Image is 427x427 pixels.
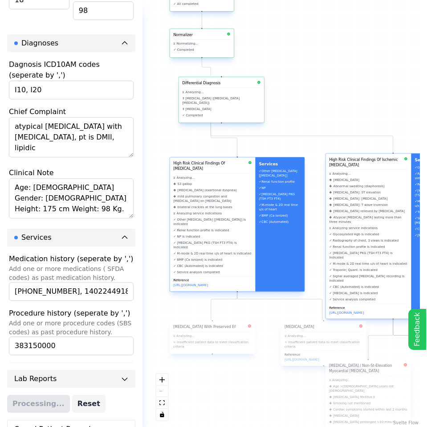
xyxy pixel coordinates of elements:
label: Clinical Note [9,168,54,177]
li: 🟇 Atypical [MEDICAL_DATA] lasting more than three minutes [329,215,407,224]
li: ✓ NP [259,186,301,190]
li: ✓ BMP (Ca ionized) [259,213,301,218]
li: 🟇 [MEDICAL_DATA] [329,178,407,182]
li: 🟇 [MEDICAL_DATA] prolonged >10 minutes [329,419,407,424]
input: ICD10AM codes [9,81,134,99]
button: fit view [156,397,168,409]
button: Processing... [7,395,70,413]
li: ✓ Signal averaged [MEDICAL_DATA] recording is indicated [329,274,407,283]
h4: [MEDICAL_DATA] With Preserved Ef [173,324,236,330]
h4: High Risk Clinical Findings Of [MEDICAL_DATA] [173,161,248,172]
li: ⧖ Normalizing... [173,41,230,46]
h4: High Risk Clinical Findings Of Ischemic [MEDICAL_DATA] [329,157,404,168]
li: 🟇 [MEDICAL_DATA] (exertional dyspnea) [173,188,252,192]
li: ☤ [MEDICAL_DATA] [182,107,260,111]
button: Reset [72,395,106,413]
h4: Normalizer [173,32,193,37]
span: Lab Reports [14,374,57,384]
button: Feedback [408,308,426,349]
li: 🟇 Cardiac symptoms started within last 2 months [329,407,407,411]
li: ✓ Glycosylated Hgb is indicated [329,232,407,237]
input: SFDA Registration codes [9,282,134,301]
g: Edge from 920ea1ee-5ccc-4feb-8322-5b65437cf17a-staging::9::high_risk_clinical_findings_of_heart_f... [211,278,237,320]
li: ⧖ Analyzing... [329,172,407,176]
li: ⧖ Analyzing... [329,378,407,382]
li: ✓ Service analysis completed [173,270,252,274]
li: ⧖ Analyzing service indications [329,226,407,230]
h4: [MEDICAL_DATA] [285,324,314,330]
li: 🟇 Abnormal sweating (diaphoresis) [329,184,407,189]
li: ✓ Completed [173,48,230,52]
h4: Differential Diagnosis [182,81,220,86]
li: 🟇 [MEDICAL_DATA]: [MEDICAL_DATA] [329,197,407,201]
li: ✓ All completed [173,1,230,6]
li: ⧖ Analyzing... [182,90,260,94]
li: ✓ M-mode & 2D real time u/s of heart is indicated [173,251,252,255]
h4: Reference [329,305,407,310]
li: ✓ Radiography of chest, 3 views is indicated [329,238,407,243]
li: ⤬ Insufficient patient data to meet classification criteria [285,340,363,349]
g: Edge from 920ea1ee-5ccc-4feb-8322-5b65437cf17a-staging::1::high_risk_clinical_findings_of_ischemi... [368,312,393,359]
button: Diagnoses [7,34,135,52]
li: 🟇 Smoking not mentioned [329,401,407,405]
li: 🟇 Age >[DEMOGRAPHIC_DATA] years old [DEMOGRAPHIC_DATA] [329,384,407,393]
li: ☤ [MEDICAL_DATA] ([MEDICAL_DATA] [MEDICAL_DATA]) [182,96,260,105]
div: Svelte Flow controls [156,374,168,420]
li: ✓ Renal function profile [259,180,301,184]
li: 🟇 mild pulmonary congestion and [MEDICAL_DATA] on [MEDICAL_DATA] [173,194,252,203]
li: 🟇 S3 gallop [173,181,252,186]
a: [URL][DOMAIN_NAME] [173,283,208,287]
input: Oxygen Saturation [73,1,134,20]
a: Svelte Flow attribution [393,420,419,425]
li: ✓ [MEDICAL_DATA] PKG (TSH FT3 FT4) is indicated [173,240,252,249]
li: ✓ [MEDICAL_DATA] PKG (TSH FT3 FT4) is indicated [329,251,407,260]
g: Edge from 920ea1ee-5ccc-4feb-8322-5b65437cf17a-normalizer to 920ea1ee-5ccc-4feb-8322-5b65437cf17a... [202,58,211,76]
h4: Reference [285,353,363,357]
li: 🟇 [MEDICAL_DATA] [329,413,407,418]
li: ✓ [MEDICAL_DATA] is indicated [329,291,407,296]
li: ✓ BMP (Ca ionized) is indicated [173,257,252,262]
h4: Services [259,161,278,167]
li: ⧖ Analyzing... [173,333,252,338]
li: ✓ CBC (Automated) is indicated [173,263,252,268]
button: toggle interactivity [156,409,168,420]
p: Add one or more medications ( SFDA codes) as past medication history. [9,264,134,282]
li: ✓ CBC (Automated) [259,220,301,224]
button: Services [7,229,135,246]
li: ✓ Renal function profile is indicated [173,228,252,232]
span: Services [21,232,51,243]
li: ✓ Service analysis completed [329,297,407,302]
li: ✓ Other [MEDICAL_DATA] [[MEDICAL_DATA]] is indicated [173,217,252,226]
li: ✓ [MEDICAL_DATA] PKG (TSH FT3 FT4) [259,192,301,201]
li: ✓ Renal function profile is indicated [329,245,407,249]
li: ✓ Completed [182,113,260,117]
li: 🟇 [MEDICAL_DATA]: T wave inversion [329,203,407,207]
li: 🟇 [MEDICAL_DATA]: ST elevation [329,190,407,195]
li: ⤬ Insufficient patient data to meet classification criteria [173,340,252,349]
h4: Reference [173,278,252,283]
button: Lab Reports [7,370,135,388]
li: ✓ CBC (Automated) is indicated [329,285,407,289]
label: Medication history (seperate by ',') [9,255,134,263]
label: Procedure history (seperate by ',') [9,309,130,317]
input: SBS codes [9,337,134,355]
a: [URL][DOMAIN_NAME] [329,311,364,314]
li: ✓ NP is indicated [173,234,252,238]
li: 🟇 [MEDICAL_DATA] Mellitus II [329,394,407,399]
g: Edge from 920ea1ee-5ccc-4feb-8322-5b65437cf17a-differential_diagnosis to 920ea1ee-5ccc-4feb-8322-... [211,119,393,152]
li: ⧖ Analyzing... [285,333,363,338]
g: Edge from 920ea1ee-5ccc-4feb-8322-5b65437cf17a-staging::9::high_risk_clinical_findings_of_heart_f... [237,278,322,320]
button: zoom in [156,374,168,386]
li: ✓ M-mode & 2D real time u/s of heart is indicated [329,262,407,266]
li: ✓ M-mode & 2D real time u/s of heart [259,203,301,212]
li: ⧖ Analyzing... [173,175,252,180]
li: ✓ Troponin; Quant. is indicated [329,268,407,272]
h4: [MEDICAL_DATA] / Non-St-Elevation Myocardial [MEDICAL_DATA] [329,363,404,374]
li: 🟇 [MEDICAL_DATA] relieved by [MEDICAL_DATA] [329,209,407,213]
li: ✓ Other [MEDICAL_DATA] [[MEDICAL_DATA]] [259,169,301,178]
label: Dagnosis ICD10AM codes (seperate by ',') [9,60,100,79]
p: Add one or more procedure codes (SBS codes) as past procedure history. [9,319,134,337]
a: [URL][DOMAIN_NAME] [285,358,319,361]
li: 🟇 bilateral crackles at the lung bases [173,205,252,209]
li: ⧖ Analyzing service indications [173,211,252,215]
